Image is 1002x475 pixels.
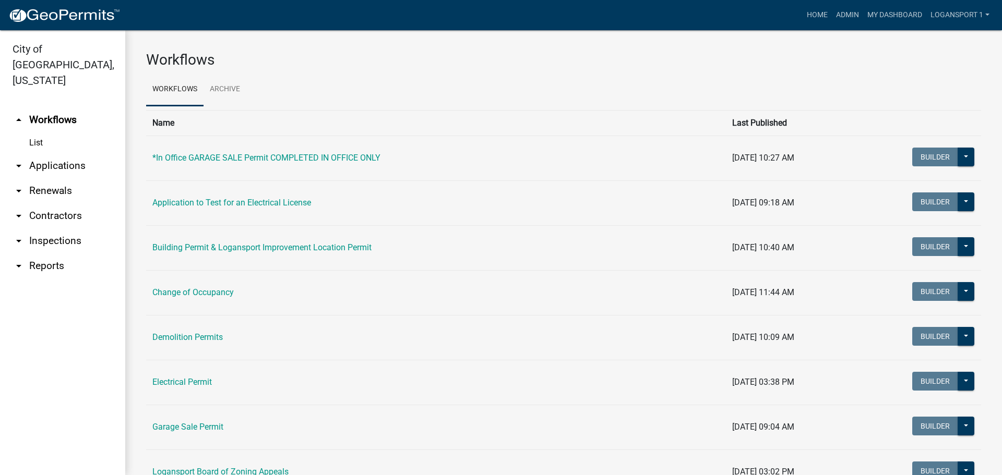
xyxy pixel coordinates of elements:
[912,192,958,211] button: Builder
[912,327,958,346] button: Builder
[732,242,794,252] span: [DATE] 10:40 AM
[152,198,311,208] a: Application to Test for an Electrical License
[204,73,246,106] a: Archive
[803,5,832,25] a: Home
[912,148,958,166] button: Builder
[912,237,958,256] button: Builder
[732,422,794,432] span: [DATE] 09:04 AM
[832,5,863,25] a: Admin
[152,153,380,163] a: *In Office GARAGE SALE Permit COMPLETED IN OFFICE ONLY
[152,332,223,342] a: Demolition Permits
[13,114,25,126] i: arrow_drop_up
[732,332,794,342] span: [DATE] 10:09 AM
[146,110,726,136] th: Name
[13,185,25,197] i: arrow_drop_down
[726,110,853,136] th: Last Published
[732,377,794,387] span: [DATE] 03:38 PM
[152,422,223,432] a: Garage Sale Permit
[13,210,25,222] i: arrow_drop_down
[146,73,204,106] a: Workflows
[13,235,25,247] i: arrow_drop_down
[912,417,958,435] button: Builder
[912,282,958,301] button: Builder
[146,51,981,69] h3: Workflows
[863,5,926,25] a: My Dashboard
[13,260,25,272] i: arrow_drop_down
[152,377,212,387] a: Electrical Permit
[732,153,794,163] span: [DATE] 10:27 AM
[926,5,994,25] a: Logansport 1
[912,372,958,391] button: Builder
[732,198,794,208] span: [DATE] 09:18 AM
[152,242,372,252] a: Building Permit & Logansport Improvement Location Permit
[13,160,25,172] i: arrow_drop_down
[152,287,234,297] a: Change of Occupancy
[732,287,794,297] span: [DATE] 11:44 AM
